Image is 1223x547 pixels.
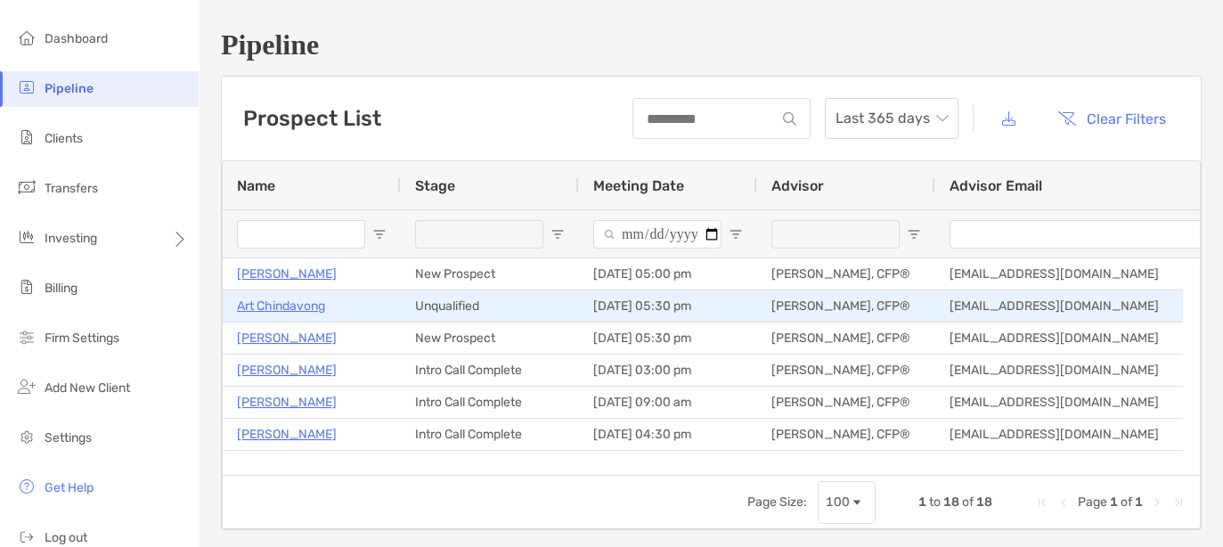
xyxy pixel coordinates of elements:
[237,455,337,478] a: [PERSON_NAME]
[1035,495,1049,510] div: First Page
[826,494,850,510] div: 100
[943,494,959,510] span: 18
[221,29,1202,61] h1: Pipeline
[579,258,757,290] div: [DATE] 05:00 pm
[783,112,796,126] img: input icon
[372,227,387,241] button: Open Filter Menu
[16,127,37,148] img: clients icon
[401,290,579,322] div: Unqualified
[45,380,130,396] span: Add New Client
[45,81,94,96] span: Pipeline
[45,281,77,296] span: Billing
[237,359,337,381] a: [PERSON_NAME]
[237,295,325,317] a: Art Chindavong
[1056,495,1071,510] div: Previous Page
[950,177,1042,194] span: Advisor Email
[401,322,579,354] div: New Prospect
[16,376,37,397] img: add_new_client icon
[1135,494,1143,510] span: 1
[16,226,37,248] img: investing icon
[45,331,119,346] span: Firm Settings
[593,220,722,249] input: Meeting Date Filter Input
[45,131,83,146] span: Clients
[16,526,37,547] img: logout icon
[1171,495,1186,510] div: Last Page
[401,387,579,418] div: Intro Call Complete
[1110,494,1118,510] span: 1
[16,276,37,298] img: billing icon
[579,290,757,322] div: [DATE] 05:30 pm
[757,322,935,354] div: [PERSON_NAME], CFP®
[237,423,337,445] a: [PERSON_NAME]
[415,177,455,194] span: Stage
[757,355,935,386] div: [PERSON_NAME], CFP®
[45,181,98,196] span: Transfers
[836,99,948,138] span: Last 365 days
[579,451,757,482] div: [DATE] 05:30 pm
[401,451,579,482] div: Lost
[45,31,108,46] span: Dashboard
[16,476,37,497] img: get-help icon
[237,391,337,413] a: [PERSON_NAME]
[579,355,757,386] div: [DATE] 03:00 pm
[757,258,935,290] div: [PERSON_NAME], CFP®
[579,322,757,354] div: [DATE] 05:30 pm
[907,227,921,241] button: Open Filter Menu
[45,530,87,545] span: Log out
[16,326,37,347] img: firm-settings icon
[1078,494,1107,510] span: Page
[550,227,565,241] button: Open Filter Menu
[45,231,97,246] span: Investing
[929,494,941,510] span: to
[243,106,381,131] h3: Prospect List
[16,176,37,198] img: transfers icon
[757,451,935,482] div: [PERSON_NAME], CFP®
[401,258,579,290] div: New Prospect
[1150,495,1164,510] div: Next Page
[771,177,824,194] span: Advisor
[45,430,92,445] span: Settings
[747,494,807,510] div: Page Size:
[579,419,757,450] div: [DATE] 04:30 pm
[45,480,94,495] span: Get Help
[237,263,337,285] a: [PERSON_NAME]
[401,355,579,386] div: Intro Call Complete
[729,227,743,241] button: Open Filter Menu
[962,494,974,510] span: of
[593,177,684,194] span: Meeting Date
[579,387,757,418] div: [DATE] 09:00 am
[401,419,579,450] div: Intro Call Complete
[757,419,935,450] div: [PERSON_NAME], CFP®
[818,481,876,524] div: Page Size
[918,494,926,510] span: 1
[757,290,935,322] div: [PERSON_NAME], CFP®
[976,494,992,510] span: 18
[1044,99,1179,138] button: Clear Filters
[16,426,37,447] img: settings icon
[237,327,337,349] a: [PERSON_NAME]
[237,177,275,194] span: Name
[1121,494,1132,510] span: of
[16,77,37,98] img: pipeline icon
[16,27,37,48] img: dashboard icon
[757,387,935,418] div: [PERSON_NAME], CFP®
[237,220,365,249] input: Name Filter Input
